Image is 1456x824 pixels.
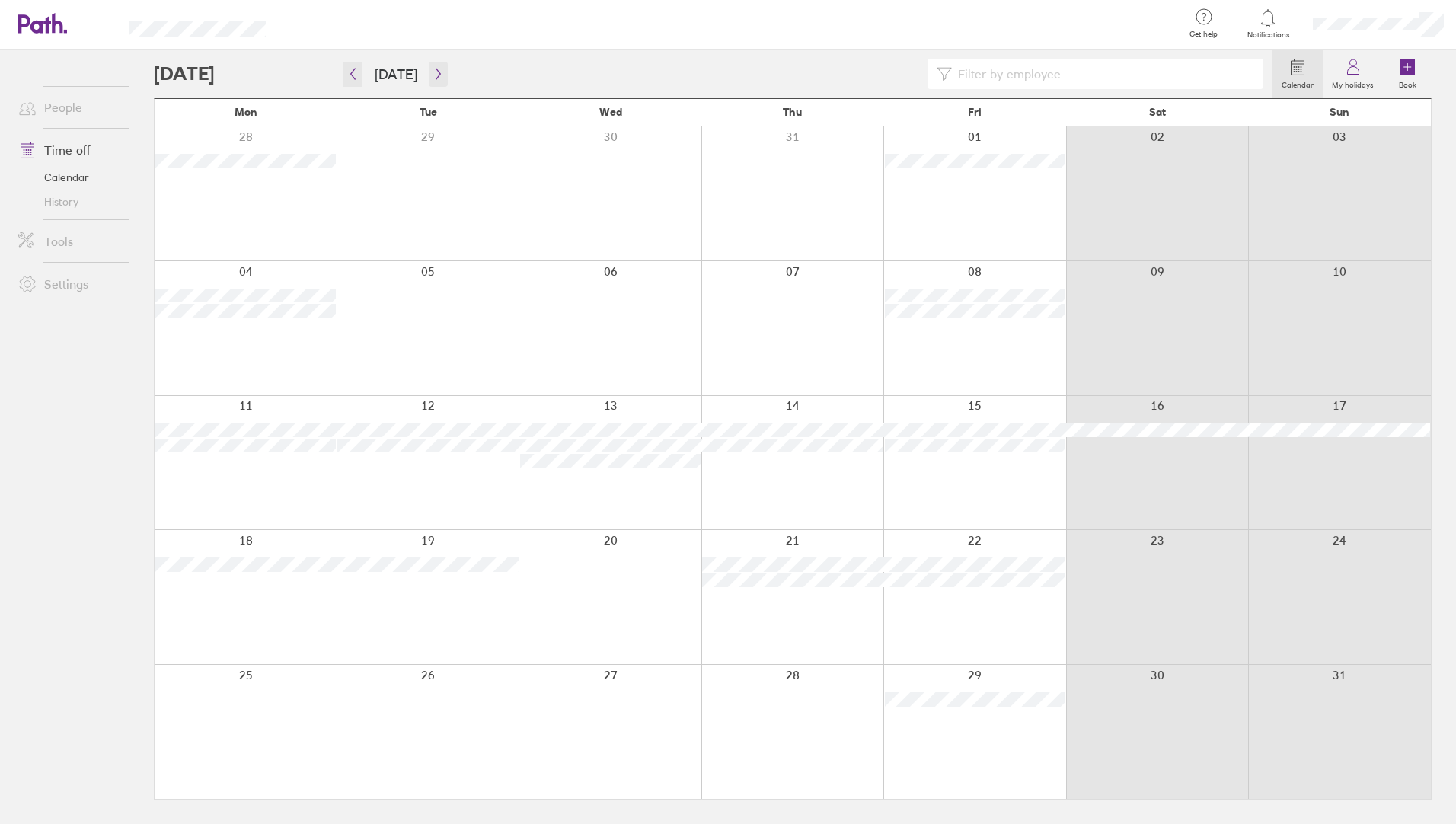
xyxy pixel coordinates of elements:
span: Thu [783,106,802,118]
a: People [6,92,129,123]
a: Time off [6,135,129,165]
label: Calendar [1272,76,1323,90]
button: [DATE] [362,62,429,87]
a: Settings [6,269,129,299]
span: Get help [1179,30,1228,39]
label: Book [1390,76,1426,90]
a: History [6,190,129,214]
span: Sat [1149,106,1166,118]
span: Tue [420,106,437,118]
span: Mon [235,106,257,118]
input: Filter by employee [952,59,1254,88]
label: My holidays [1323,76,1383,90]
span: Fri [968,106,982,118]
span: Sun [1330,106,1349,118]
a: Tools [6,226,129,257]
span: Wed [599,106,622,118]
a: My holidays [1323,50,1383,98]
a: Calendar [6,165,129,190]
a: Calendar [1272,50,1323,98]
span: Notifications [1244,30,1293,40]
a: Notifications [1244,8,1293,40]
a: Book [1383,50,1432,98]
